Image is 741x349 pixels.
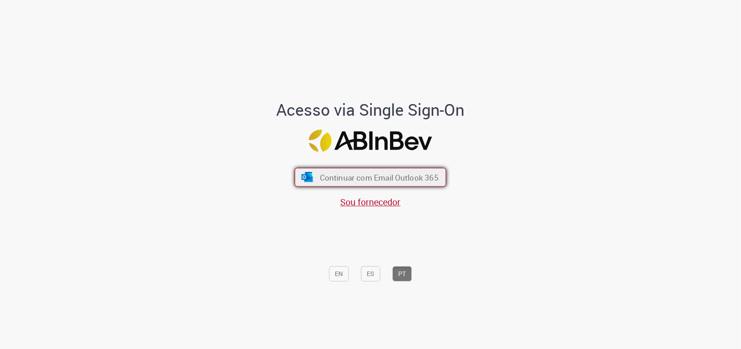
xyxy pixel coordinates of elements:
img: ícone Azure/Microsoft 360 [301,172,314,182]
button: EN [329,266,349,281]
h1: Acesso via Single Sign-On [246,101,495,119]
button: ES [361,266,381,281]
button: PT [393,266,412,281]
a: Sou fornecedor [341,196,401,208]
img: Logo ABInBev [309,130,432,152]
button: ícone Azure/Microsoft 360 Continuar com Email Outlook 365 [295,168,446,187]
span: Continuar com Email Outlook 365 [320,172,439,182]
